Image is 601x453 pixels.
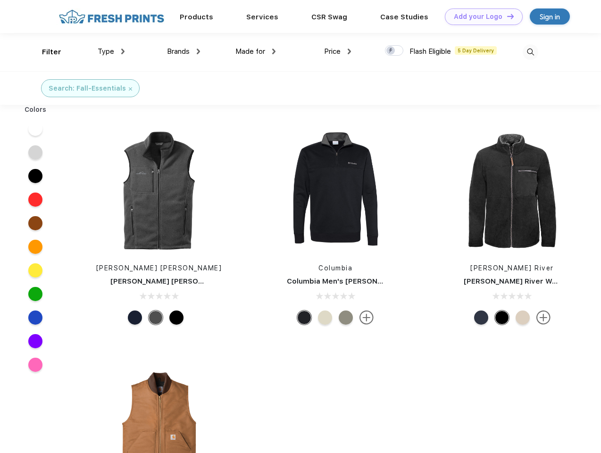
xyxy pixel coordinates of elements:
div: Oatmeal Heather [318,310,332,325]
div: Search: Fall-Essentials [49,84,126,93]
a: [PERSON_NAME] [PERSON_NAME] Fleece Vest [110,277,275,285]
img: dropdown.png [272,49,275,54]
span: Made for [235,47,265,56]
a: Sign in [530,8,570,25]
img: dropdown.png [348,49,351,54]
span: Flash Eligible [409,47,451,56]
span: Type [98,47,114,56]
img: dropdown.png [197,49,200,54]
img: more.svg [359,310,374,325]
div: River Blue Navy [128,310,142,325]
img: more.svg [536,310,551,325]
div: Sand [516,310,530,325]
img: fo%20logo%202.webp [56,8,167,25]
div: Black [297,310,311,325]
a: [PERSON_NAME] [PERSON_NAME] [96,264,222,272]
div: Sign in [540,11,560,22]
img: desktop_search.svg [523,44,538,60]
img: DT [507,14,514,19]
div: Colors [17,105,54,115]
span: Price [324,47,341,56]
div: Navy [474,310,488,325]
div: Black [495,310,509,325]
a: [PERSON_NAME] River [470,264,554,272]
a: Columbia Men's [PERSON_NAME] Mountain Half-Zip Sweater [287,277,503,285]
span: Brands [167,47,190,56]
a: Products [180,13,213,21]
img: func=resize&h=266 [96,128,222,254]
div: Stone Green Heather [339,310,353,325]
div: Black [169,310,184,325]
img: filter_cancel.svg [129,87,132,91]
img: func=resize&h=266 [273,128,398,254]
a: Columbia [318,264,352,272]
img: func=resize&h=266 [450,128,575,254]
div: Add your Logo [454,13,502,21]
img: dropdown.png [121,49,125,54]
div: Filter [42,47,61,58]
span: 5 Day Delivery [455,46,497,55]
div: Grey Steel [149,310,163,325]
